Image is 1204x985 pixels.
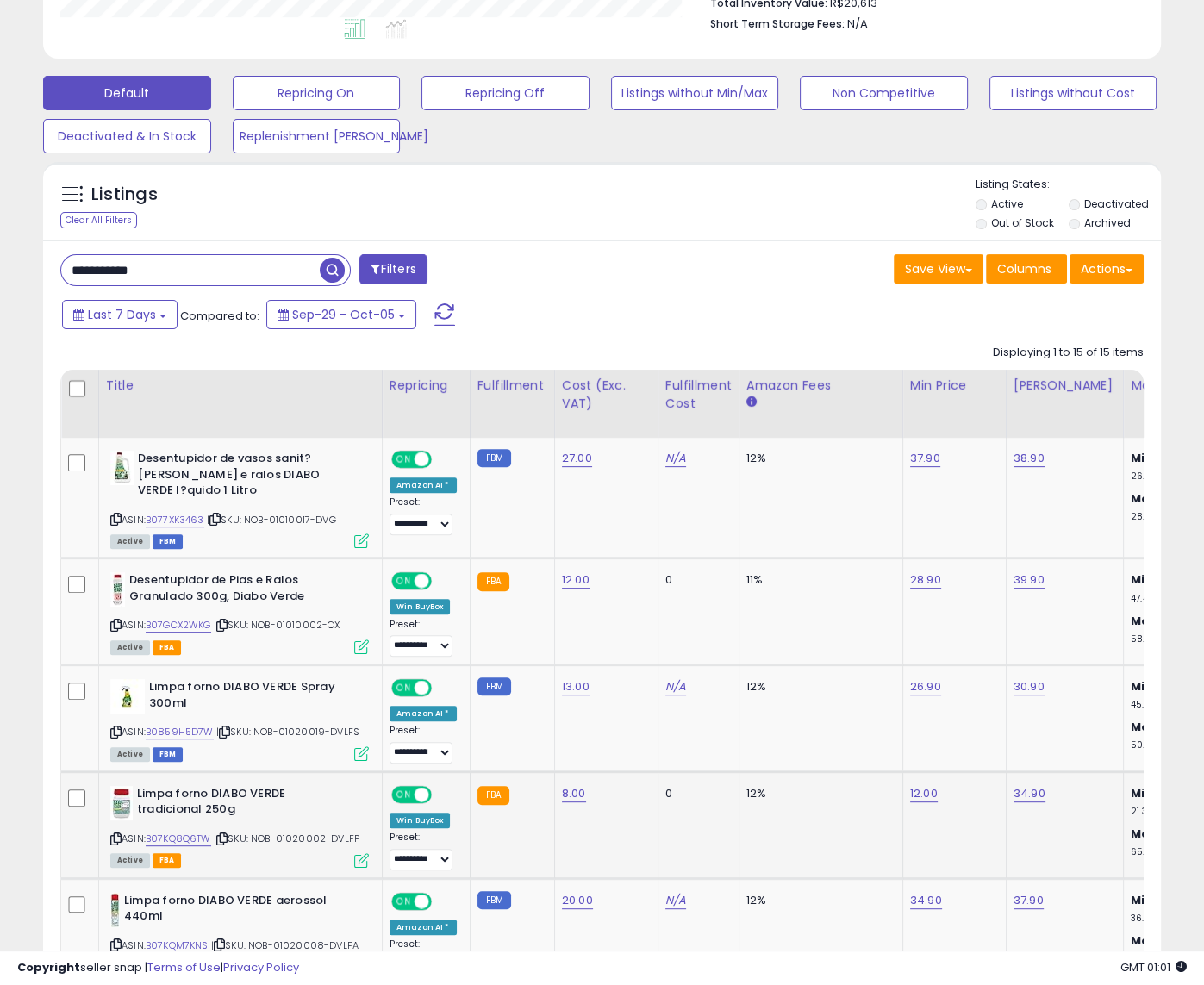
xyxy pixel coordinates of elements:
span: FBA [153,640,182,655]
b: Max: [1131,826,1161,842]
b: Min: [1131,892,1157,908]
div: Amazon AI * [390,477,457,493]
b: Short Term Storage Fees: [710,16,845,31]
button: Deactivated & In Stock [43,119,211,153]
h5: Listings [91,183,158,207]
div: ASIN: [110,572,369,652]
div: Win BuyBox [390,599,451,614]
span: ON [393,452,415,467]
div: Fulfillment Cost [665,377,732,413]
b: Min: [1131,785,1157,801]
div: 12% [746,679,889,695]
div: Title [106,377,375,395]
div: Preset: [390,496,457,535]
b: Max: [1131,719,1161,735]
div: Fulfillment [477,377,547,395]
button: Non Competitive [800,76,968,110]
button: Sep-29 - Oct-05 [266,300,416,329]
div: 12% [746,451,889,466]
a: B0859H5D7W [146,725,214,739]
button: Listings without Cost [989,76,1157,110]
span: | SKU: NOB-01020019-DVLFS [216,725,359,739]
a: 37.90 [1014,892,1044,909]
span: N/A [847,16,868,32]
label: Deactivated [1084,196,1149,211]
a: N/A [665,892,686,909]
div: Displaying 1 to 15 of 15 items [993,345,1144,361]
strong: Copyright [17,959,80,976]
img: 41fR7RkjO4L._SL40_.jpg [110,451,134,485]
div: 12% [746,893,889,908]
div: Amazon Fees [746,377,895,395]
a: 20.00 [562,892,593,909]
span: FBM [153,534,184,549]
small: FBM [477,891,511,909]
a: 13.00 [562,678,590,695]
b: Max: [1131,613,1161,629]
button: Actions [1070,254,1144,284]
span: | SKU: NOB-01010002-CX [214,618,340,632]
div: ASIN: [110,786,369,866]
a: B07GCX2WKG [146,618,211,633]
span: All listings currently available for purchase on Amazon [110,853,150,868]
div: Preset: [390,832,457,870]
b: Limpa forno DIABO VERDE tradicional 250g [137,786,346,822]
div: 0 [665,786,726,801]
button: Default [43,76,211,110]
div: Preset: [390,725,457,764]
span: Sep-29 - Oct-05 [292,306,395,323]
button: Columns [986,254,1067,284]
span: | SKU: NOB-01010017-DVG [207,513,336,527]
div: 11% [746,572,889,588]
small: FBA [477,572,509,591]
div: Preset: [390,619,457,658]
span: Columns [997,260,1051,277]
span: OFF [429,452,457,467]
div: Cost (Exc. VAT) [562,377,651,413]
span: 2025-10-13 01:01 GMT [1120,959,1187,976]
div: 12% [746,786,889,801]
a: 34.90 [910,892,942,909]
a: Terms of Use [147,959,221,976]
img: 41MHicUd7BL._SL40_.jpg [110,786,133,820]
span: All listings currently available for purchase on Amazon [110,640,150,655]
div: Repricing [390,377,463,395]
b: Max: [1131,932,1161,949]
div: Min Price [910,377,999,395]
span: All listings currently available for purchase on Amazon [110,747,150,762]
div: ASIN: [110,893,369,973]
b: Min: [1131,678,1157,695]
div: ASIN: [110,679,369,759]
a: Privacy Policy [223,959,299,976]
a: 12.00 [910,785,938,802]
div: seller snap | | [17,960,299,976]
span: ON [393,787,415,801]
a: B07KQ8Q6TW [146,832,211,846]
a: 12.00 [562,571,590,589]
label: Archived [1084,215,1131,230]
small: FBA [477,786,509,805]
button: Replenishment [PERSON_NAME] [233,119,401,153]
button: Repricing On [233,76,401,110]
span: FBM [153,747,184,762]
span: ON [393,681,415,695]
div: Amazon AI * [390,920,457,935]
small: Amazon Fees. [746,395,757,410]
img: 41wkgLWVeJL._SL40_.jpg [110,893,120,927]
span: ON [393,574,415,589]
button: Filters [359,254,427,284]
span: ON [393,894,415,908]
b: Min: [1131,450,1157,466]
a: 38.90 [1014,450,1045,467]
b: Limpa forno DIABO VERDE aerossol 440ml [124,893,334,929]
b: Min: [1131,571,1157,588]
label: Out of Stock [991,215,1054,230]
a: 27.00 [562,450,592,467]
b: Limpa forno DIABO VERDE Spray 300ml [149,679,359,715]
a: 26.90 [910,678,941,695]
a: B077XK3463 [146,513,204,527]
a: 28.90 [910,571,941,589]
img: 31QFKymVWxL._SL40_.jpg [110,679,145,714]
a: 30.90 [1014,678,1045,695]
small: FBM [477,449,511,467]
